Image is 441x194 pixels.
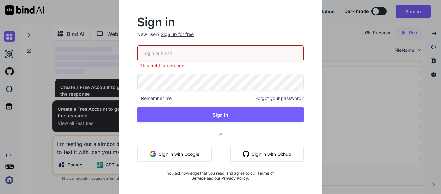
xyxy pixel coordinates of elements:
[137,146,212,162] button: Sign in with Google
[137,45,304,61] input: Login or Email
[255,95,304,102] span: Forgot your password?
[192,126,248,142] span: or
[137,17,304,27] h2: Sign in
[137,63,304,69] p: This field is required
[137,31,304,45] p: New user?
[137,95,172,102] span: Remember me
[161,31,194,38] div: Sign up for free
[191,171,274,181] a: Terms of Service
[230,146,304,162] button: Sign in with Github
[150,151,156,157] img: google
[165,167,276,181] div: You acknowledge that you read, and agree to our and our
[243,151,249,157] img: github
[137,107,304,122] button: Sign In
[221,176,249,181] a: Privacy Policy.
